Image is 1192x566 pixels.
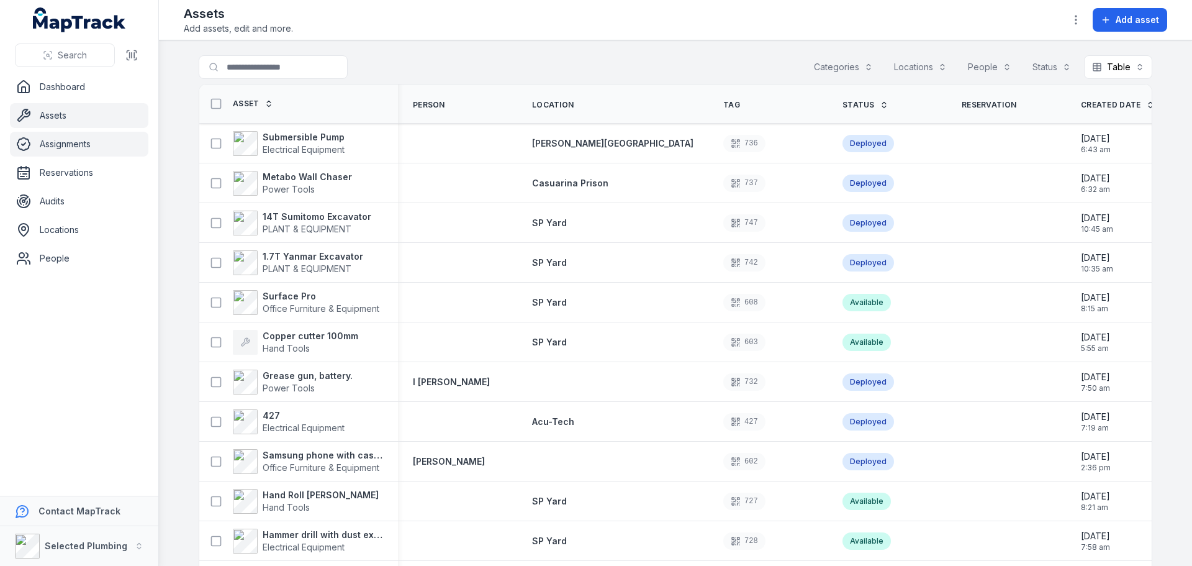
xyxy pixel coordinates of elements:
[532,337,567,347] span: SP Yard
[723,493,765,510] div: 727
[15,43,115,67] button: Search
[10,103,148,128] a: Assets
[263,542,345,552] span: Electrical Equipment
[1084,55,1152,79] button: Table
[1081,172,1110,185] span: [DATE]
[842,100,875,110] span: Status
[532,496,567,506] span: SP Yard
[1081,291,1110,304] span: [DATE]
[532,536,567,546] span: SP Yard
[532,296,567,309] a: SP Yard
[1081,423,1110,433] span: 7:19 am
[263,303,379,314] span: Office Furniture & Equipment
[1081,252,1113,274] time: 8/20/2025, 10:35:08 AM
[723,214,765,232] div: 747
[842,135,894,152] div: Deployed
[723,334,765,351] div: 603
[1081,100,1155,110] a: Created Date
[532,495,567,508] a: SP Yard
[58,49,87,62] span: Search
[263,171,352,183] strong: Metabo Wall Chaser
[1081,344,1110,354] span: 5:55 am
[842,294,891,311] div: Available
[1081,411,1110,423] span: [DATE]
[233,131,345,156] a: Submersible PumpElectrical Equipment
[1081,172,1110,194] time: 8/21/2025, 6:32:23 AM
[263,502,310,513] span: Hand Tools
[842,532,891,550] div: Available
[723,294,765,311] div: 608
[38,506,120,516] strong: Contact MapTrack
[233,211,371,235] a: 14T Sumitomo ExcavatorPLANT & EQUIPMENT
[1081,291,1110,314] time: 8/19/2025, 8:15:16 AM
[532,336,567,349] a: SP Yard
[263,343,310,354] span: Hand Tools
[1024,55,1079,79] button: Status
[413,100,445,110] span: Person
[1081,450,1111,463] span: [DATE]
[10,75,148,99] a: Dashboard
[532,416,574,427] span: Acu-Tech
[1081,542,1110,552] span: 7:58 am
[263,263,351,274] span: PLANT & EQUIPMENT
[1116,14,1159,26] span: Add asset
[532,178,608,188] span: Casuarina Prison
[263,250,363,263] strong: 1.7T Yanmar Excavator
[962,100,1016,110] span: Reservation
[723,373,765,391] div: 732
[1081,252,1113,264] span: [DATE]
[532,100,574,110] span: Location
[263,330,358,342] strong: Copper cutter 100mm
[1081,145,1111,155] span: 6:43 am
[263,211,371,223] strong: 14T Sumitomo Excavator
[532,137,693,150] a: [PERSON_NAME][GEOGRAPHIC_DATA]
[233,330,358,355] a: Copper cutter 100mmHand Tools
[1081,224,1113,234] span: 10:45 am
[10,217,148,242] a: Locations
[842,493,891,510] div: Available
[723,175,765,192] div: 737
[263,184,315,194] span: Power Tools
[1081,132,1111,145] span: [DATE]
[233,449,383,474] a: Samsung phone with case and cableOffice Furniture & Equipment
[532,177,608,189] a: Casuarina Prison
[263,409,345,422] strong: 427
[233,99,260,109] span: Asset
[233,489,379,514] a: Hand Roll [PERSON_NAME]Hand Tools
[1081,411,1110,433] time: 8/7/2025, 7:19:50 AM
[1081,450,1111,473] time: 8/4/2025, 2:36:50 PM
[1081,503,1110,513] span: 8:21 am
[1081,371,1110,383] span: [DATE]
[263,462,379,473] span: Office Furniture & Equipment
[1081,264,1113,274] span: 10:35 am
[842,413,894,431] div: Deployed
[1081,530,1110,542] span: [DATE]
[1081,331,1110,354] time: 8/11/2025, 5:55:30 AM
[723,453,765,470] div: 602
[263,224,351,234] span: PLANT & EQUIPMENT
[532,217,567,229] a: SP Yard
[723,254,765,272] div: 742
[233,409,345,434] a: 427Electrical Equipment
[532,138,693,148] span: [PERSON_NAME][GEOGRAPHIC_DATA]
[33,7,126,32] a: MapTrack
[1081,212,1113,234] time: 8/20/2025, 10:45:49 AM
[1081,212,1113,224] span: [DATE]
[233,529,383,554] a: Hammer drill with dust extraction unitElectrical Equipment
[723,413,765,431] div: 427
[532,416,574,428] a: Acu-Tech
[233,171,352,196] a: Metabo Wall ChaserPower Tools
[532,257,567,268] span: SP Yard
[842,334,891,351] div: Available
[1081,371,1110,393] time: 8/8/2025, 7:50:48 AM
[233,290,379,315] a: Surface ProOffice Furniture & Equipment
[263,422,345,433] span: Electrical Equipment
[413,376,490,388] strong: I [PERSON_NAME]
[1081,530,1110,552] time: 8/1/2025, 7:58:49 AM
[263,144,345,155] span: Electrical Equipment
[532,217,567,228] span: SP Yard
[723,532,765,550] div: 728
[532,297,567,308] span: SP Yard
[886,55,955,79] button: Locations
[842,254,894,272] div: Deployed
